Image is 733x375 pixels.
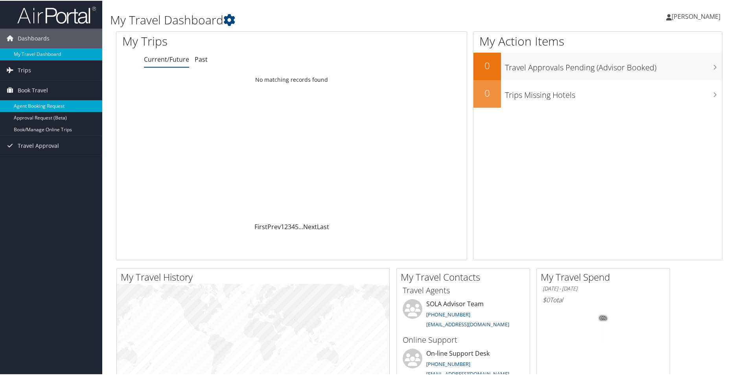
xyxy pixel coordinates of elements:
[399,298,528,331] li: SOLA Advisor Team
[426,310,470,317] a: [PHONE_NUMBER]
[195,54,208,63] a: Past
[401,270,530,283] h2: My Travel Contacts
[541,270,670,283] h2: My Travel Spend
[426,360,470,367] a: [PHONE_NUMBER]
[18,60,31,79] span: Trips
[426,320,509,327] a: [EMAIL_ADDRESS][DOMAIN_NAME]
[473,79,722,107] a: 0Trips Missing Hotels
[403,334,524,345] h3: Online Support
[403,284,524,295] h3: Travel Agents
[317,222,329,230] a: Last
[144,54,189,63] a: Current/Future
[291,222,295,230] a: 4
[121,270,389,283] h2: My Travel History
[303,222,317,230] a: Next
[473,86,501,99] h2: 0
[122,32,315,49] h1: My Trips
[267,222,281,230] a: Prev
[473,58,501,72] h2: 0
[473,32,722,49] h1: My Action Items
[600,315,606,320] tspan: 0%
[17,5,96,24] img: airportal-logo.png
[254,222,267,230] a: First
[110,11,522,28] h1: My Travel Dashboard
[281,222,284,230] a: 1
[543,295,550,303] span: $0
[505,57,722,72] h3: Travel Approvals Pending (Advisor Booked)
[543,284,664,292] h6: [DATE] - [DATE]
[18,135,59,155] span: Travel Approval
[295,222,298,230] a: 5
[672,11,720,20] span: [PERSON_NAME]
[288,222,291,230] a: 3
[298,222,303,230] span: …
[473,52,722,79] a: 0Travel Approvals Pending (Advisor Booked)
[284,222,288,230] a: 2
[666,4,728,28] a: [PERSON_NAME]
[116,72,467,86] td: No matching records found
[18,28,50,48] span: Dashboards
[543,295,664,303] h6: Total
[505,85,722,100] h3: Trips Missing Hotels
[18,80,48,99] span: Book Travel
